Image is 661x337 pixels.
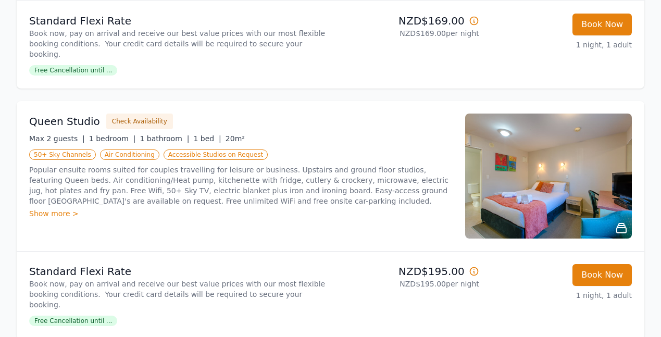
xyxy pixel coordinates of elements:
p: Book now, pay on arrival and receive our best value prices with our most flexible booking conditi... [29,28,327,59]
button: Check Availability [106,114,173,129]
h3: Queen Studio [29,114,100,129]
p: NZD$195.00 per night [335,279,479,289]
p: NZD$195.00 [335,264,479,279]
button: Book Now [572,14,632,35]
span: 50+ Sky Channels [29,149,96,160]
span: 1 bedroom | [89,134,136,143]
p: Book now, pay on arrival and receive our best value prices with our most flexible booking conditi... [29,279,327,310]
span: Free Cancellation until ... [29,316,117,326]
span: 20m² [226,134,245,143]
span: Accessible Studios on Request [164,149,268,160]
div: Show more > [29,208,453,219]
p: 1 night, 1 adult [488,40,632,50]
p: NZD$169.00 [335,14,479,28]
button: Book Now [572,264,632,286]
span: 1 bed | [193,134,221,143]
span: Air Conditioning [100,149,159,160]
p: NZD$169.00 per night [335,28,479,39]
p: Standard Flexi Rate [29,14,327,28]
p: Standard Flexi Rate [29,264,327,279]
span: Max 2 guests | [29,134,85,143]
span: 1 bathroom | [140,134,189,143]
span: Free Cancellation until ... [29,65,117,76]
p: 1 night, 1 adult [488,290,632,301]
p: Popular ensuite rooms suited for couples travelling for leisure or business. Upstairs and ground ... [29,165,453,206]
